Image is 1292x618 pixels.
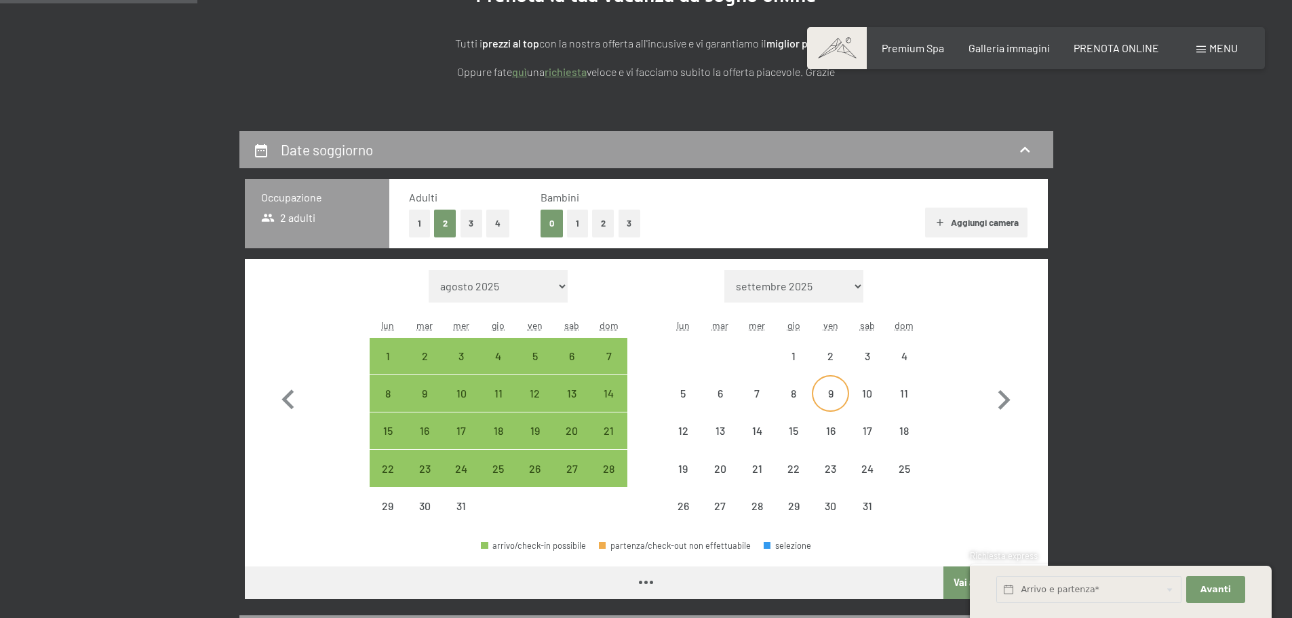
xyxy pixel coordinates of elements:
[443,375,479,412] div: Wed Dec 10 2025
[406,338,443,374] div: Tue Dec 02 2025
[481,541,586,550] div: arrivo/check-in possibile
[739,412,775,449] div: arrivo/check-in non effettuabile
[591,463,625,497] div: 28
[443,338,479,374] div: arrivo/check-in possibile
[591,351,625,385] div: 7
[777,425,810,459] div: 15
[591,388,625,422] div: 14
[370,488,406,524] div: arrivo/check-in non effettuabile
[823,320,838,331] abbr: venerdì
[887,463,921,497] div: 25
[702,412,739,449] div: Tue Jan 13 2026
[517,412,553,449] div: arrivo/check-in possibile
[887,388,921,422] div: 11
[545,65,587,78] a: richiesta
[849,450,886,486] div: arrivo/check-in non effettuabile
[512,65,527,78] a: quì
[281,141,373,158] h2: Date soggiorno
[777,501,810,535] div: 29
[787,320,800,331] abbr: giovedì
[703,463,737,497] div: 20
[453,320,469,331] abbr: mercoledì
[702,375,739,412] div: Tue Jan 06 2026
[665,450,701,486] div: Mon Jan 19 2026
[886,412,922,449] div: Sun Jan 18 2026
[849,488,886,524] div: arrivo/check-in non effettuabile
[739,488,775,524] div: arrivo/check-in non effettuabile
[887,351,921,385] div: 4
[370,338,406,374] div: arrivo/check-in possibile
[740,501,774,535] div: 28
[370,412,406,449] div: arrivo/check-in possibile
[443,450,479,486] div: arrivo/check-in possibile
[703,388,737,422] div: 6
[553,450,590,486] div: Sat Dec 27 2025
[480,450,517,486] div: arrivo/check-in possibile
[406,450,443,486] div: Tue Dec 23 2025
[849,450,886,486] div: Sat Jan 24 2026
[775,375,812,412] div: Thu Jan 08 2026
[408,501,442,535] div: 30
[812,375,848,412] div: arrivo/check-in non effettuabile
[665,375,701,412] div: arrivo/check-in non effettuabile
[482,425,515,459] div: 18
[517,375,553,412] div: Fri Dec 12 2025
[739,488,775,524] div: Wed Jan 28 2026
[812,338,848,374] div: arrivo/check-in non effettuabile
[371,351,405,385] div: 1
[590,450,627,486] div: arrivo/check-in possibile
[381,320,394,331] abbr: lunedì
[813,425,847,459] div: 16
[849,375,886,412] div: arrivo/check-in non effettuabile
[480,412,517,449] div: Thu Dec 18 2025
[813,351,847,385] div: 2
[480,412,517,449] div: arrivo/check-in possibile
[261,210,316,225] span: 2 adulti
[702,450,739,486] div: Tue Jan 20 2026
[406,488,443,524] div: Tue Dec 30 2025
[553,412,590,449] div: Sat Dec 20 2025
[775,450,812,486] div: arrivo/check-in non effettuabile
[666,501,700,535] div: 26
[434,210,456,237] button: 2
[764,541,811,550] div: selezione
[849,338,886,374] div: arrivo/check-in non effettuabile
[553,375,590,412] div: arrivo/check-in possibile
[443,450,479,486] div: Wed Dec 24 2025
[600,320,619,331] abbr: domenica
[882,41,944,54] a: Premium Spa
[370,450,406,486] div: Mon Dec 22 2025
[849,412,886,449] div: Sat Jan 17 2026
[518,351,552,385] div: 5
[482,351,515,385] div: 4
[444,351,478,385] div: 3
[943,566,1047,599] button: Vai a «Camera»
[517,338,553,374] div: arrivo/check-in possibile
[812,375,848,412] div: Fri Jan 09 2026
[553,450,590,486] div: arrivo/check-in possibile
[849,375,886,412] div: Sat Jan 10 2026
[775,412,812,449] div: Thu Jan 15 2026
[269,270,308,525] button: Mese precedente
[371,501,405,535] div: 29
[480,338,517,374] div: arrivo/check-in possibile
[886,338,922,374] div: Sun Jan 04 2026
[480,375,517,412] div: arrivo/check-in possibile
[482,463,515,497] div: 25
[555,425,589,459] div: 20
[517,450,553,486] div: arrivo/check-in possibile
[703,501,737,535] div: 27
[541,210,563,237] button: 0
[777,388,810,422] div: 8
[480,450,517,486] div: Thu Dec 25 2025
[406,375,443,412] div: Tue Dec 09 2025
[409,210,430,237] button: 1
[850,501,884,535] div: 31
[740,463,774,497] div: 21
[408,388,442,422] div: 9
[813,501,847,535] div: 30
[444,463,478,497] div: 24
[517,412,553,449] div: Fri Dec 19 2025
[444,425,478,459] div: 17
[482,388,515,422] div: 11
